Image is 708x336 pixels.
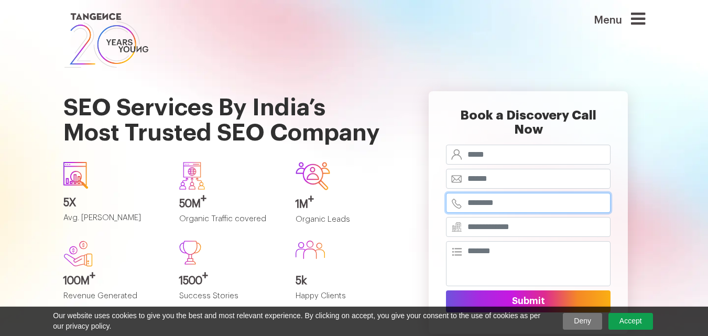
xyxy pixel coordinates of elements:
[63,241,93,267] img: new.svg
[296,215,396,233] p: Organic Leads
[53,311,548,331] span: Our website uses cookies to give you the best and most relevant experience. By clicking on accept...
[296,275,396,287] h3: 5k
[563,313,602,330] a: Deny
[179,198,280,210] h3: 50M
[179,241,201,265] img: Path%20473.svg
[63,275,164,287] h3: 100M
[179,215,280,232] p: Organic Traffic covered
[63,197,164,209] h3: 5X
[296,199,396,210] h3: 1M
[446,290,611,312] button: Submit
[179,292,280,309] p: Success Stories
[296,241,325,259] img: Group%20586.svg
[446,109,611,145] h2: Book a Discovery Call Now
[296,162,330,190] img: Group-642.svg
[63,10,149,70] img: logo SVG
[63,162,89,189] img: icon1.svg
[63,214,164,231] p: Avg. [PERSON_NAME]
[608,313,653,330] a: Accept
[202,270,208,281] sup: +
[90,270,95,281] sup: +
[201,193,206,204] sup: +
[179,275,280,287] h3: 1500
[308,194,314,204] sup: +
[179,162,205,189] img: Group-640.svg
[63,70,396,154] h1: SEO Services By India’s Most Trusted SEO Company
[63,292,164,309] p: Revenue Generated
[296,292,396,309] p: Happy Clients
